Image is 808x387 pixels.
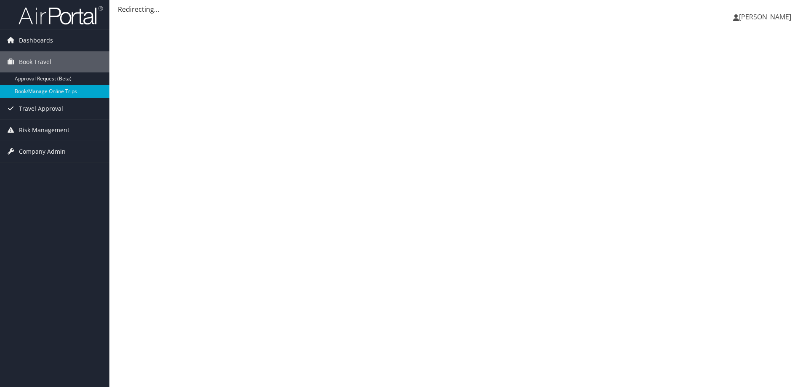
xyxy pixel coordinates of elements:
img: airportal-logo.png [19,5,103,25]
span: [PERSON_NAME] [739,12,791,21]
span: Book Travel [19,51,51,72]
div: Redirecting... [118,4,800,14]
a: [PERSON_NAME] [733,4,800,29]
span: Dashboards [19,30,53,51]
span: Travel Approval [19,98,63,119]
span: Risk Management [19,120,69,141]
span: Company Admin [19,141,66,162]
